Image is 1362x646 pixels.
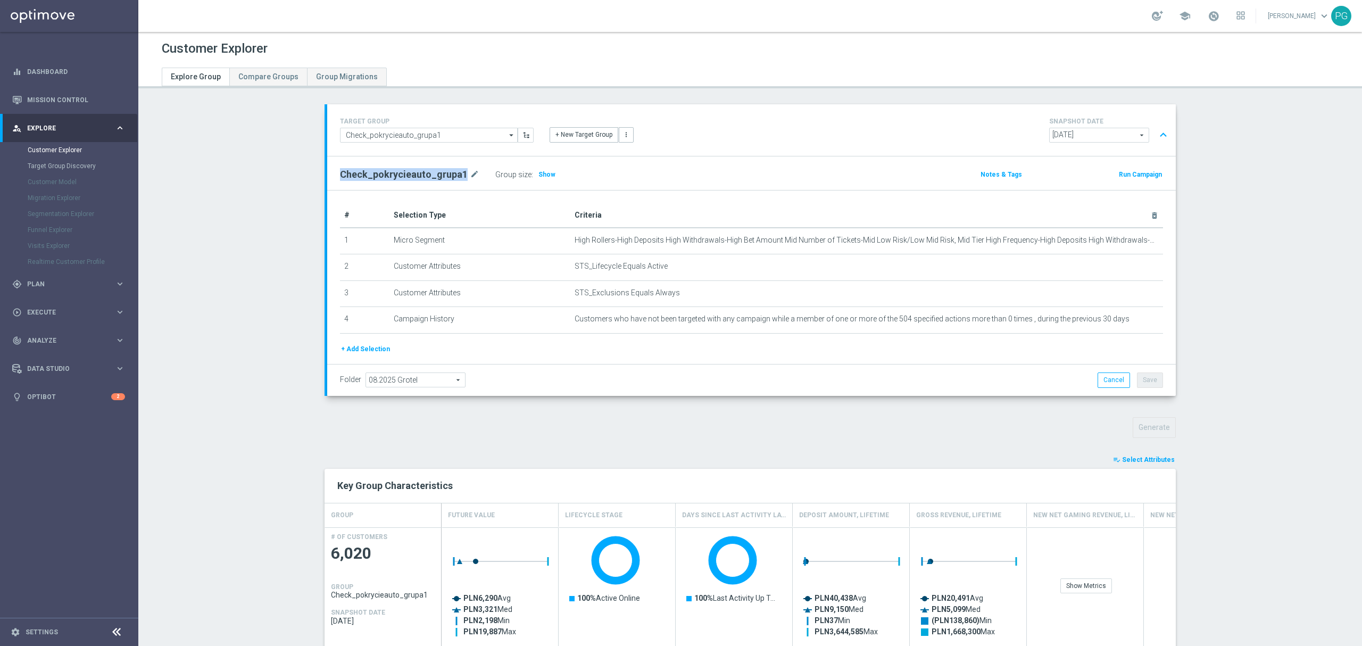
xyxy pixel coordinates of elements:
span: STS_Lifecycle Equals Active [575,262,668,271]
i: track_changes [12,336,22,345]
button: Mission Control [12,96,126,104]
tspan: PLN3,644,585 [815,627,863,636]
button: Run Campaign [1118,169,1163,180]
i: lightbulb [12,392,22,402]
td: 1 [340,228,389,254]
div: Realtime Customer Profile [28,254,137,270]
button: + New Target Group [550,127,618,142]
td: Customer Attributes [389,280,570,307]
div: Plan [12,279,115,289]
h4: New Net Gaming Revenue last 90 days [1150,506,1254,525]
text: Active Online [577,594,640,602]
span: 6,020 [331,543,435,564]
td: Customer Attributes [389,254,570,281]
div: Funnel Explorer [28,222,137,238]
h4: SNAPSHOT DATE [331,609,385,616]
button: Cancel [1098,372,1130,387]
text: Max [463,627,516,636]
i: keyboard_arrow_right [115,335,125,345]
i: person_search [12,123,22,133]
input: Select Existing or Create New [340,128,518,143]
h4: TARGET GROUP [340,118,534,125]
span: Analyze [27,337,115,344]
div: Execute [12,308,115,317]
div: Segmentation Explorer [28,206,137,222]
span: Select Attributes [1122,456,1175,463]
span: Show [538,171,555,178]
a: Target Group Discovery [28,162,111,170]
a: Optibot [27,383,111,411]
button: play_circle_outline Execute keyboard_arrow_right [12,308,126,317]
i: keyboard_arrow_right [115,307,125,317]
span: Explore Group [171,72,221,81]
tspan: PLN37 [815,616,838,625]
h2: Key Group Characteristics [337,479,1163,492]
h4: New Net Gaming Revenue, Lifetime [1033,506,1137,525]
td: 4 [340,307,389,334]
h4: Deposit Amount, Lifetime [799,506,889,525]
button: more_vert [619,127,634,142]
text: Min [815,616,850,625]
div: Explore [12,123,115,133]
button: Save [1137,372,1163,387]
button: expand_less [1156,125,1171,145]
i: playlist_add_check [1113,456,1120,463]
tspan: PLN5,099 [932,605,966,614]
tspan: (PLN138,860) [932,616,979,625]
label: : [531,170,533,179]
text: Avg [932,594,983,602]
tspan: PLN2,198 [463,616,497,625]
h4: GROUP [331,506,353,525]
div: Optibot [12,383,125,411]
text: Min [932,616,992,625]
div: PG [1331,6,1351,26]
text: Avg [463,594,511,602]
ul: Tabs [162,68,387,86]
button: gps_fixed Plan keyboard_arrow_right [12,280,126,288]
div: TARGET GROUP arrow_drop_down + New Target Group more_vert SNAPSHOT DATE arrow_drop_down expand_less [340,115,1163,145]
text: Last Activity Up T… [694,594,775,602]
td: 3 [340,280,389,307]
div: Dashboard [12,57,125,86]
button: Notes & Tags [979,169,1023,180]
div: Customer Explorer [28,142,137,158]
div: Data Studio [12,364,115,374]
text: Avg [815,594,866,602]
tspan: PLN6,290 [463,594,497,602]
div: Visits Explorer [28,238,137,254]
span: Explore [27,125,115,131]
span: Plan [27,281,115,287]
div: 2 [111,393,125,400]
tspan: PLN9,150 [815,605,849,614]
th: # [340,203,389,228]
i: keyboard_arrow_right [115,279,125,289]
button: Data Studio keyboard_arrow_right [12,365,126,373]
h4: Lifecycle Stage [565,506,622,525]
span: Data Studio [27,366,115,372]
span: Check_pokrycieauto_grupa1 [331,591,435,599]
button: Generate [1133,417,1176,438]
button: + Add Selection [340,343,391,355]
text: Max [815,627,878,636]
text: Med [463,605,512,614]
i: keyboard_arrow_right [115,123,125,133]
button: equalizer Dashboard [12,68,126,76]
a: Customer Explorer [28,146,111,154]
i: mode_edit [470,168,479,181]
label: Group size [495,170,531,179]
button: person_search Explore keyboard_arrow_right [12,124,126,132]
i: arrow_drop_down [506,128,517,142]
span: school [1179,10,1191,22]
span: Compare Groups [238,72,298,81]
button: lightbulb Optibot 2 [12,393,126,401]
td: Micro Segment [389,228,570,254]
a: Mission Control [27,86,125,114]
span: STS_Exclusions Equals Always [575,288,680,297]
h2: Check_pokrycieauto_grupa1 [340,168,468,181]
span: High Rollers-High Deposits High Withdrawals-High Bet Amount Mid Number of Tickets-Mid Low Risk/Lo... [575,236,1159,245]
